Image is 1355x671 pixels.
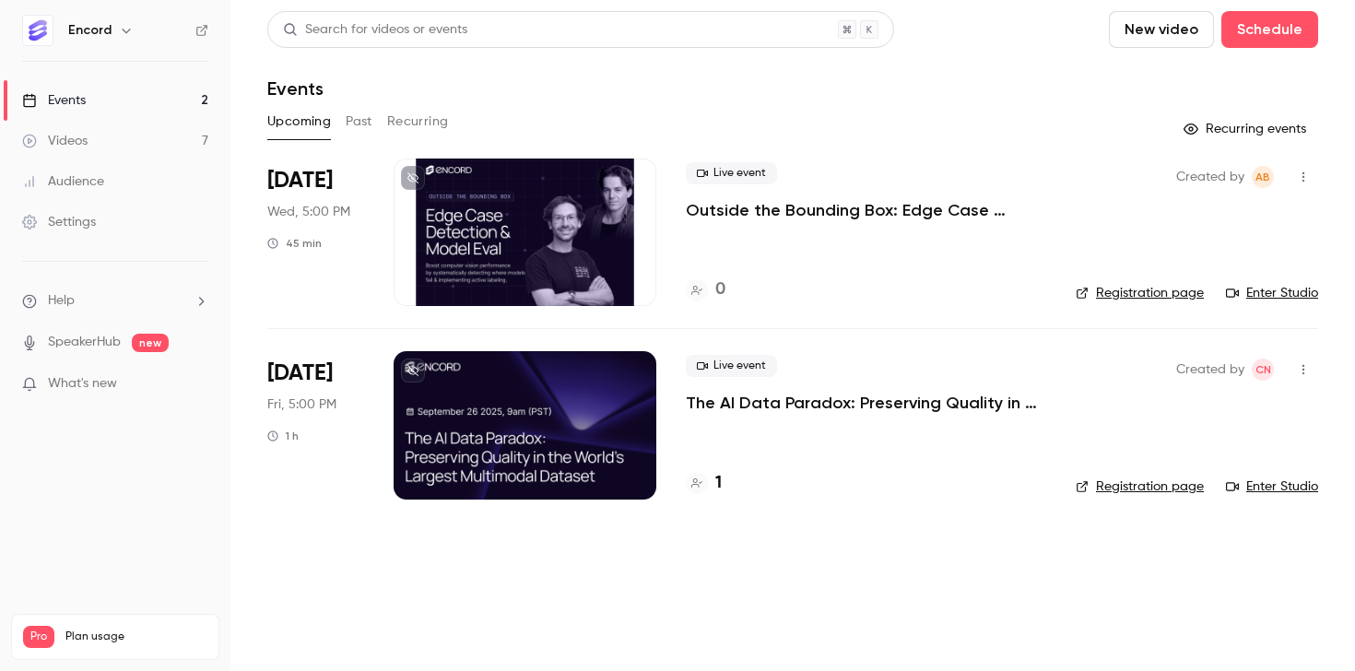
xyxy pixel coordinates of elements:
[686,199,1046,221] a: Outside the Bounding Box: Edge Case Detection & Model Eval
[267,203,350,221] span: Wed, 5:00 PM
[267,236,322,251] div: 45 min
[22,291,208,311] li: help-dropdown-opener
[267,166,333,195] span: [DATE]
[48,374,117,394] span: What's new
[267,429,299,443] div: 1 h
[23,16,53,45] img: Encord
[1226,284,1318,302] a: Enter Studio
[1076,284,1204,302] a: Registration page
[1226,477,1318,496] a: Enter Studio
[267,351,364,499] div: Sep 26 Fri, 5:00 PM (Europe/London)
[48,333,121,352] a: SpeakerHub
[1252,359,1274,381] span: Chloe Noble
[22,132,88,150] div: Videos
[1221,11,1318,48] button: Schedule
[1176,166,1244,188] span: Created by
[267,359,333,388] span: [DATE]
[267,395,336,414] span: Fri, 5:00 PM
[132,334,169,352] span: new
[48,291,75,311] span: Help
[1175,114,1318,144] button: Recurring events
[22,213,96,231] div: Settings
[715,471,722,496] h4: 1
[267,77,324,100] h1: Events
[1076,477,1204,496] a: Registration page
[686,355,777,377] span: Live event
[283,20,467,40] div: Search for videos or events
[65,630,207,644] span: Plan usage
[68,21,112,40] h6: Encord
[686,277,725,302] a: 0
[686,162,777,184] span: Live event
[22,91,86,110] div: Events
[686,392,1046,414] a: The AI Data Paradox: Preserving Quality in the World's Largest Multimodal Dataset
[686,471,722,496] a: 1
[23,626,54,648] span: Pro
[267,107,331,136] button: Upcoming
[1255,166,1270,188] span: AB
[267,159,364,306] div: Sep 17 Wed, 5:00 PM (Europe/London)
[387,107,449,136] button: Recurring
[715,277,725,302] h4: 0
[1176,359,1244,381] span: Created by
[22,172,104,191] div: Audience
[346,107,372,136] button: Past
[1255,359,1271,381] span: CN
[1109,11,1214,48] button: New video
[1252,166,1274,188] span: Annabel Benjamin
